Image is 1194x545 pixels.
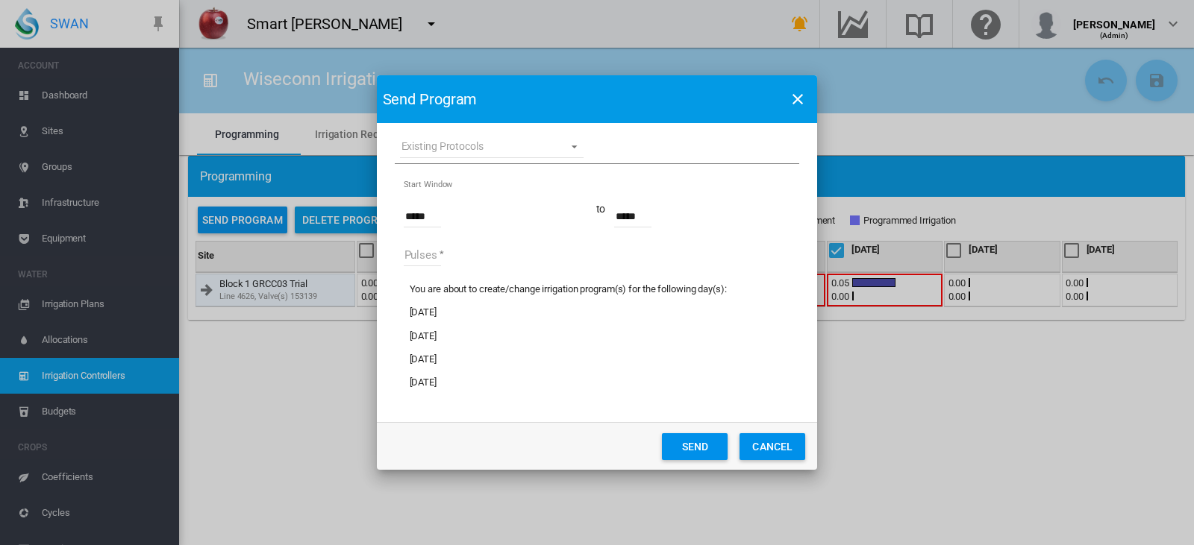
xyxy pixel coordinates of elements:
[410,376,785,389] p: [DATE]
[410,283,785,389] div: You are about to create/change irrigation program(s) for the following day(s):
[662,433,728,460] button: Send
[383,89,779,110] span: Send Program
[400,136,584,158] md-select: Existing Protocols
[402,179,800,190] span: Start Window
[789,90,807,108] md-icon: icon-close
[740,433,805,460] button: Cancel
[410,353,785,366] p: [DATE]
[410,330,785,343] p: [DATE]
[783,84,813,114] button: icon-close
[589,190,613,229] span: to
[377,75,818,470] md-dialog: Existing Protocols ...
[410,306,785,319] p: [DATE]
